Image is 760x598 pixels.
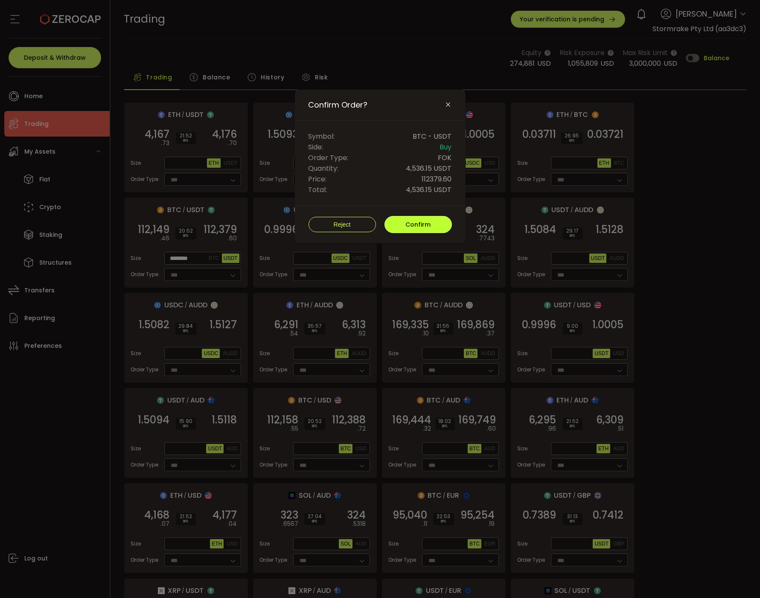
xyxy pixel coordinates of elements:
[406,184,452,195] span: 4,536.15 USDT
[384,216,452,233] button: Confirm
[309,142,323,152] span: Side:
[334,221,351,228] span: Reject
[309,100,368,110] span: Confirm Order?
[445,101,452,109] button: Close
[309,152,349,163] span: Order Type:
[413,131,452,142] span: BTC - USDT
[406,163,452,174] span: 4,536.15 USDT
[295,90,466,243] div: Confirm Order?
[309,174,327,184] span: Price:
[309,131,335,142] span: Symbol:
[309,184,327,195] span: Total:
[659,506,760,598] iframe: Chat Widget
[309,163,339,174] span: Quantity:
[405,220,431,229] span: Confirm
[438,152,452,163] span: FOK
[440,142,452,152] span: Buy
[422,174,452,184] span: 112379.60
[309,217,376,232] button: Reject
